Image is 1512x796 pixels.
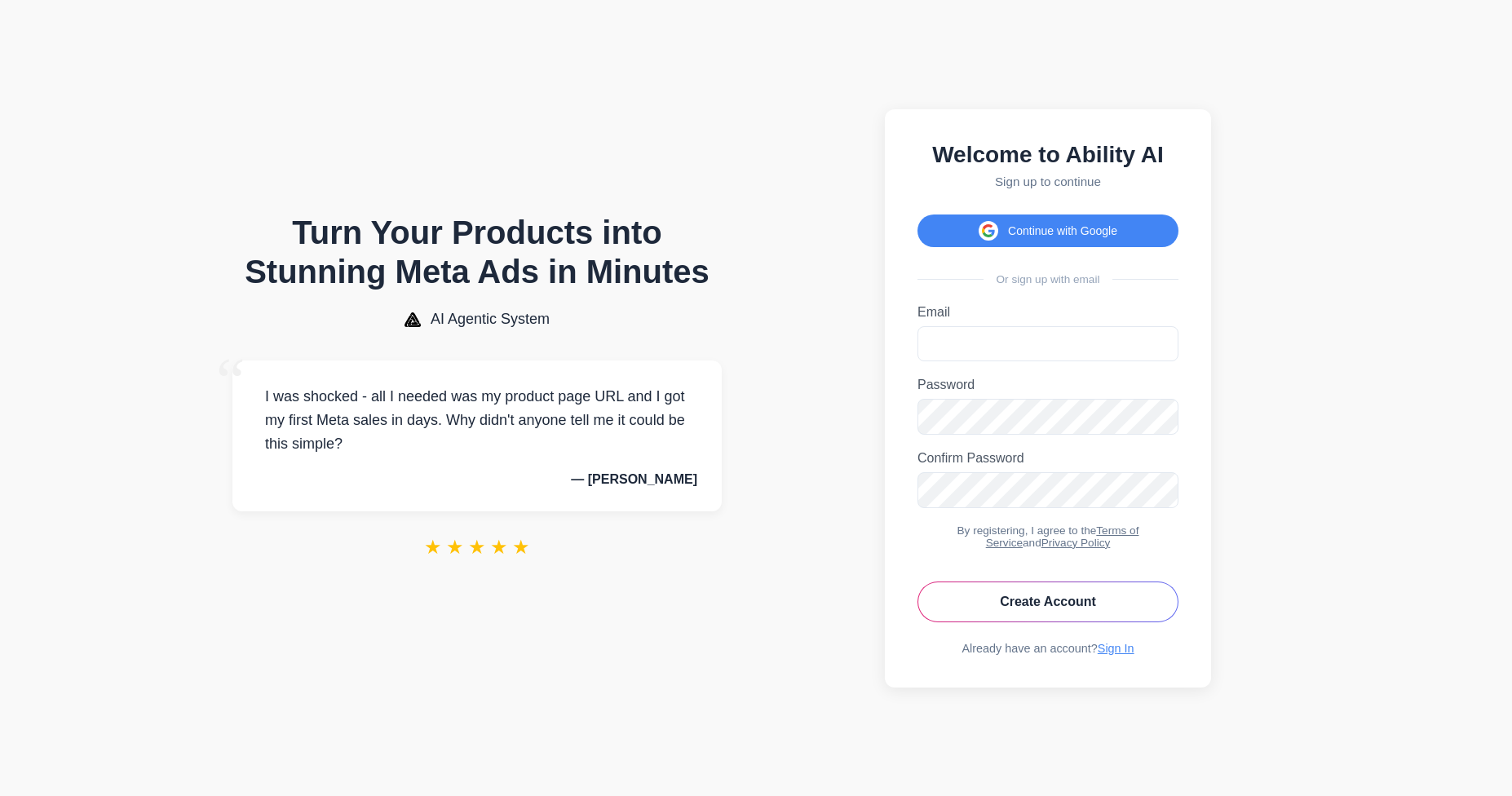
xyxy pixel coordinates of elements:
[216,344,245,418] span: “
[257,385,697,455] p: I was shocked - all I needed was my product page URL and I got my first Meta sales in days. Why d...
[917,142,1178,168] h2: Welcome to Ability AI
[917,175,1178,188] p: Sign up to continue
[917,214,1178,247] button: Continue with Google
[446,536,464,559] span: ★
[917,378,1178,392] label: Password
[257,472,697,487] p: — [PERSON_NAME]
[405,312,421,327] img: AI Agentic System Logo
[917,451,1178,466] label: Confirm Password
[917,582,1178,622] button: Create Account
[1098,642,1134,655] a: Sign In
[431,311,550,328] span: AI Agentic System
[468,536,486,559] span: ★
[512,536,530,559] span: ★
[232,213,722,291] h1: Turn Your Products into Stunning Meta Ads in Minutes
[986,524,1139,549] a: Terms of Service
[1041,537,1111,549] a: Privacy Policy
[917,524,1178,549] div: By registering, I agree to the and
[490,536,508,559] span: ★
[917,305,1178,320] label: Email
[424,536,442,559] span: ★
[917,273,1178,285] div: Or sign up with email
[917,642,1178,655] div: Already have an account?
